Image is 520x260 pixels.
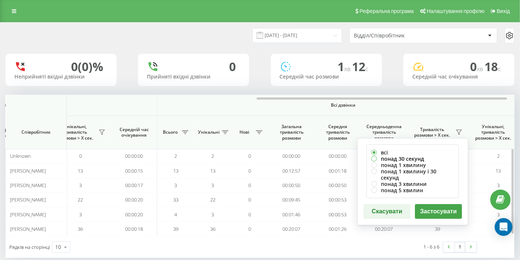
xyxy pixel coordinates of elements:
td: 00:12:57 [268,163,315,178]
span: 22 [78,196,83,203]
label: понад 5 хвилин [371,187,454,193]
span: 3 [175,182,177,189]
span: 0 [249,226,251,232]
td: 00:00:17 [111,178,157,193]
span: c [498,65,501,73]
span: Вихід [497,8,510,14]
td: 00:00:00 [268,149,315,163]
span: [PERSON_NAME] [10,182,46,189]
span: 13 [496,167,501,174]
span: 0 [249,153,251,159]
span: 0 [249,211,251,218]
label: всі [371,149,454,156]
span: 0 [249,196,251,203]
span: Нові [235,129,254,135]
div: Open Intercom Messenger [495,218,513,236]
a: 1 [454,242,466,252]
span: 0 [79,153,82,159]
label: понад 1 хвилину і 30 секунд [371,168,454,181]
span: 3 [497,182,500,189]
span: 0 [249,167,251,174]
span: Всі дзвінки [179,102,507,108]
span: Тривалість розмови > Х сек. [411,127,453,138]
td: 00:00:53 [315,207,361,221]
div: 0 (0)% [71,60,103,74]
span: [PERSON_NAME] [10,211,46,218]
span: Унікальні, тривалість розмови > Х сек. [472,124,514,141]
td: 00:01:18 [315,163,361,178]
span: 3 [79,211,82,218]
div: 1 - 6 з 6 [424,243,440,250]
td: 00:01:46 [268,207,315,221]
span: 39 [173,226,178,232]
span: хв [477,65,485,73]
td: 00:00:50 [315,178,361,193]
span: 3 [212,211,214,218]
span: Середня тривалість розмови [320,124,355,141]
td: 00:00:20 [111,193,157,207]
span: c [366,65,369,73]
span: 4 [175,211,177,218]
td: 00:00:50 [268,178,315,193]
span: 12 [352,59,369,74]
span: [PERSON_NAME] [10,226,46,232]
span: 3 [497,211,500,218]
span: [PERSON_NAME] [10,196,46,203]
span: 2 [212,153,214,159]
td: 00:20:07 [361,222,407,236]
td: 00:01:26 [315,222,361,236]
span: Всього [161,129,180,135]
label: понад 3 хвилини [371,181,454,187]
td: 00:00:18 [111,222,157,236]
span: Співробітник [12,129,60,135]
span: Унікальні [198,129,219,135]
div: Середній час очікування [412,74,506,80]
span: 13 [173,167,178,174]
span: Середньоденна тривалість розмови [366,124,402,141]
td: 00:09:45 [268,193,315,207]
span: Рядків на сторінці [9,244,50,250]
span: [PERSON_NAME] [10,167,46,174]
span: 22 [210,196,215,203]
div: Середній час розмови [280,74,373,80]
span: 33 [173,196,178,203]
label: понад 30 секунд [371,156,454,162]
span: 3 [212,182,214,189]
span: Унікальні, тривалість розмови > Х сек. [54,124,96,141]
span: 1 [338,59,352,74]
button: Скасувати [363,204,410,219]
label: понад 1 хвилину [371,162,454,168]
td: 00:00:15 [111,163,157,178]
span: хв [345,65,352,73]
div: Неприйняті вхідні дзвінки [14,74,108,80]
td: 00:00:00 [111,149,157,163]
div: Відділ/Співробітник [354,33,442,39]
span: Середній час очікування [117,127,151,138]
div: 10 [55,243,61,251]
span: 18 [485,59,501,74]
span: Загальна тривалість розмови [274,124,309,141]
span: 13 [210,167,215,174]
td: 00:20:07 [268,222,315,236]
span: 39 [435,226,440,232]
span: 3 [79,182,82,189]
span: 0 [470,59,485,74]
td: 00:00:20 [111,207,157,221]
span: 36 [78,226,83,232]
span: 13 [78,167,83,174]
td: 00:00:00 [315,149,361,163]
span: Реферальна програма [360,8,414,14]
div: 0 [229,60,236,74]
span: 0 [249,182,251,189]
span: Unknown [10,153,30,159]
span: 36 [210,226,215,232]
div: Прийняті вхідні дзвінки [147,74,240,80]
td: 00:00:53 [315,193,361,207]
span: Налаштування профілю [427,8,484,14]
button: Застосувати [415,204,462,219]
span: 2 [497,153,500,159]
span: 2 [175,153,177,159]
